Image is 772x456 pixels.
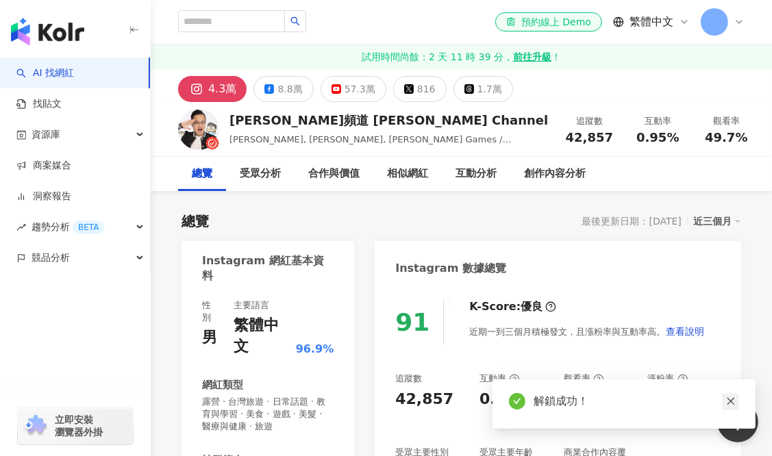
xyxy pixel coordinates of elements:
div: 42,857 [395,389,453,410]
a: searchAI 找網紅 [16,66,74,80]
div: 性別 [202,299,220,324]
div: 互動率 [480,372,520,385]
div: 男 [202,327,217,349]
button: 1.7萬 [453,76,513,102]
div: 1.7萬 [477,79,502,99]
span: rise [16,223,26,232]
button: 4.3萬 [178,76,247,102]
div: 追蹤數 [563,114,615,128]
div: 相似網紅 [387,166,428,182]
a: 預約線上 Demo [495,12,602,31]
div: 總覽 [182,212,209,231]
div: 4.3萬 [208,79,236,99]
div: 合作與價值 [308,166,360,182]
a: 試用時間尚餘：2 天 11 時 39 分，前往升級！ [151,45,772,69]
div: 91 [395,308,429,336]
span: 42,857 [566,130,613,144]
button: 查看說明 [665,318,705,345]
span: close [726,396,736,406]
span: 96.9% [296,342,334,357]
button: 816 [393,76,447,102]
div: 繁體中文 [234,315,292,357]
span: 露營 · 台灣旅遊 · 日常話題 · 教育與學習 · 美食 · 遊戲 · 美髮 · 醫療與健康 · 旅遊 [202,396,334,433]
div: 57.3萬 [345,79,375,99]
div: 0.95% [480,389,532,420]
div: 優良 [521,299,543,314]
img: KOL Avatar [178,109,219,150]
span: 查看說明 [666,326,704,337]
img: logo [11,18,84,45]
a: chrome extension立即安裝 瀏覽器外掛 [18,407,133,444]
div: 漲粉率 [648,372,688,385]
img: chrome extension [22,415,49,437]
div: 觀看率 [700,114,752,128]
a: 商案媒合 [16,159,71,173]
div: 受眾分析 [240,166,281,182]
div: [PERSON_NAME]頻道 [PERSON_NAME] Channel [229,112,548,129]
div: 最後更新日期：[DATE] [582,216,682,227]
div: 追蹤數 [395,372,422,385]
div: 816 [417,79,436,99]
div: Instagram 數據總覽 [395,261,506,276]
div: 創作內容分析 [524,166,586,182]
div: 近期一到三個月積極發文，且漲粉率與互動率高。 [469,318,705,345]
div: 8.8萬 [277,79,302,99]
button: 57.3萬 [321,76,386,102]
strong: 前往升級 [513,50,551,64]
span: [PERSON_NAME], [PERSON_NAME], [PERSON_NAME] Games / [PERSON_NAME]遊戲 [229,134,512,158]
div: 網紅類型 [202,378,243,392]
div: 主要語言 [234,299,269,312]
button: 8.8萬 [253,76,313,102]
div: 總覽 [192,166,212,182]
a: 洞察報告 [16,190,71,203]
span: 立即安裝 瀏覽器外掛 [55,414,103,438]
div: Instagram 網紅基本資料 [202,253,327,284]
span: search [290,16,300,26]
span: 趨勢分析 [32,212,104,242]
span: check-circle [509,393,525,409]
span: 0.95% [636,131,679,144]
a: 找貼文 [16,97,62,111]
div: 互動率 [632,114,684,128]
span: 繁體中文 [630,14,673,29]
span: 競品分析 [32,242,70,273]
span: 資源庫 [32,119,60,150]
div: 近三個月 [693,212,741,230]
div: 觀看率 [564,372,604,385]
span: 49.7% [705,131,747,144]
div: 解鎖成功！ [534,393,739,409]
div: 預約線上 Demo [506,15,591,29]
div: K-Score : [469,299,556,314]
div: 互動分析 [456,166,497,182]
div: BETA [73,220,104,234]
